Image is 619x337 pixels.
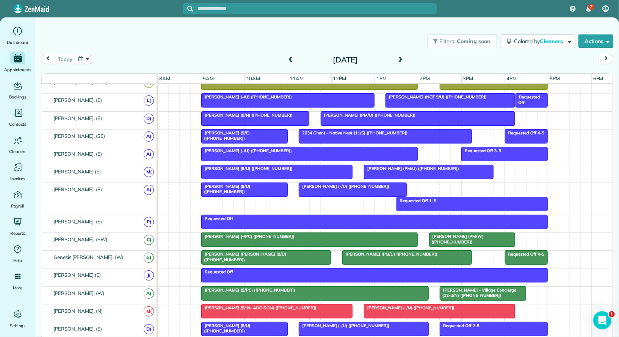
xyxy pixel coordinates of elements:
a: Bookings [3,80,32,101]
span: [PERSON_NAME] (PM/U) ([PHONE_NUMBER]) [320,112,416,118]
span: [PERSON_NAME] (-/PC) ([PHONE_NUMBER]) [201,234,295,239]
a: Cleaners [3,134,32,155]
span: Reports [10,229,25,237]
span: G( [144,253,154,263]
a: Help [3,243,32,264]
span: Requested Off [201,269,233,275]
span: Requested Off 2-5 [439,323,480,328]
span: Filters: [440,38,456,45]
a: Contacts [3,107,32,128]
span: A( [144,289,154,299]
iframe: Intercom live chat [593,311,611,329]
span: 1pm [375,75,388,81]
span: [PERSON_NAME] (9/N) ([PHONE_NUMBER]) [201,112,293,118]
span: [PERSON_NAME] (E) [52,168,102,175]
span: 10am [245,75,262,81]
span: Cleaners [9,148,26,155]
span: [PERSON_NAME]. (W) [52,290,106,296]
span: [PERSON_NAME]. (N) [52,308,104,314]
span: Coming soon [457,38,491,45]
a: Settings [3,308,32,329]
span: 7 [590,4,592,10]
span: Payroll [11,202,25,210]
span: 3pm [462,75,475,81]
span: 2634 Ghent - Native Nest (11/S) ([PHONE_NUMBER]) [298,130,408,136]
span: [PERSON_NAME]. (E) [52,115,103,121]
span: J( [144,270,154,281]
div: 7 unread notifications [581,1,597,17]
span: L( [144,95,154,106]
span: A( [144,149,154,159]
span: 8am [158,75,172,81]
span: Invoices [10,175,25,183]
span: M( [144,306,154,317]
button: Actions [578,34,613,48]
span: [PERSON_NAME] (-/U) ([PHONE_NUMBER]) [201,148,292,153]
span: C( [144,235,154,245]
span: [PERSON_NAME] (9/U) ([PHONE_NUMBER]) [201,166,293,171]
span: Cleaners [540,38,564,45]
span: 2pm [418,75,431,81]
span: [PERSON_NAME] (9/ N- ADDISON) ([PHONE_NUMBER]) [201,305,317,310]
span: [PERSON_NAME] [PERSON_NAME] (9/U) ([PHONE_NUMBER]) [201,251,286,262]
span: D( [144,324,154,334]
span: Dashboard [7,39,28,46]
svg: Focus search [187,6,193,12]
span: More [13,284,22,292]
button: next [599,54,613,64]
span: 1 [609,311,615,317]
span: [PERSON_NAME] (9/PC) ([PHONE_NUMBER]) [201,287,296,293]
span: [PERSON_NAME] - Village Concierge (12-2/N) ([PHONE_NUMBER]) [439,287,516,298]
span: Requested Off 4-5 [505,130,545,136]
span: Requested Off [515,94,540,105]
span: 9am [201,75,215,81]
a: Reports [3,216,32,237]
span: Genesis [PERSON_NAME]. (W) [52,254,125,260]
button: prev [41,54,55,64]
span: 6pm [592,75,605,81]
span: 12pm [332,75,348,81]
span: Requested Off 3-5 [461,148,501,153]
a: Appointments [3,52,32,73]
span: [PERSON_NAME]. (SE) [52,133,107,139]
span: [PERSON_NAME] (E) [52,272,102,278]
span: P( [144,217,154,227]
button: Focus search [183,6,193,12]
a: Invoices [3,161,32,183]
span: [PERSON_NAME] (PM/U) ([PHONE_NUMBER]) [364,166,459,171]
span: [PERSON_NAME] (NOT 9/U) ([PHONE_NUMBER]) [385,94,487,100]
span: Settings [10,322,26,329]
span: [PERSON_NAME] (PM/W) ([PHONE_NUMBER]) [429,234,484,244]
span: Contacts [9,120,26,128]
span: Help [13,257,22,264]
a: Payroll [3,189,32,210]
button: today [55,54,75,64]
span: SR [603,6,608,12]
span: [PERSON_NAME]. (E) [52,186,103,192]
span: Requested Off [201,216,233,221]
span: [PERSON_NAME]. (E) [52,218,103,225]
span: Colored by [514,38,566,45]
span: M( [144,167,154,177]
span: A( [144,131,154,142]
span: [PERSON_NAME] (-/N) ([PHONE_NUMBER]) [364,305,455,310]
span: D( [144,114,154,124]
span: A( [144,185,154,195]
span: 11am [288,75,305,81]
span: [PERSON_NAME]. (SW) [52,236,109,242]
a: Dashboard [3,25,32,46]
span: [PERSON_NAME] (9/U) ([PHONE_NUMBER]) [201,323,251,334]
span: [PERSON_NAME] (9/E) ([PHONE_NUMBER]) [201,130,250,141]
span: Requested Off 1-5 [396,198,437,203]
span: 5pm [548,75,562,81]
span: [PERSON_NAME]. (E) [52,97,103,103]
span: [PERSON_NAME] (-/U) ([PHONE_NUMBER]) [201,94,292,100]
span: Appointments [4,66,31,73]
span: [PERSON_NAME]. (E) [52,151,103,157]
span: [PERSON_NAME] (-/U) ([PHONE_NUMBER]) [298,323,390,328]
span: Requested Off 4-5 [505,251,545,257]
button: Colored byCleaners [501,34,575,48]
span: [PERSON_NAME] (PM/U) ([PHONE_NUMBER]) [342,251,438,257]
span: Bookings [9,93,27,101]
span: [PERSON_NAME] (9/U) ([PHONE_NUMBER]) [201,184,251,194]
